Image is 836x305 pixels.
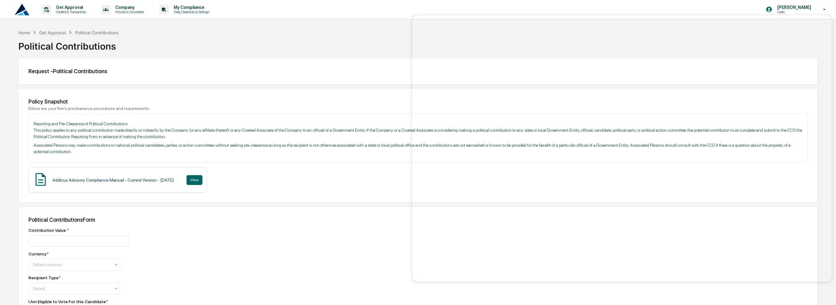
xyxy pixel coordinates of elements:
[772,5,814,10] p: [PERSON_NAME]
[414,15,832,282] iframe: Customer support window
[28,217,808,223] div: Political Contributions Form
[28,68,808,74] div: Request - Political Contributions
[772,10,814,14] p: Users
[28,98,808,105] div: Policy Snapshot
[169,5,212,10] p: My Compliance
[28,275,61,280] div: Recipient Type
[28,251,49,256] div: Currency
[28,106,808,111] div: Below are your firm's preclearance procedures and requirements:
[75,30,118,35] div: Political Contributions
[28,299,108,304] div: I Am Eligible to Vote For this Candidate
[51,10,89,14] p: Content & Transactions
[169,10,212,14] p: Data, Deadlines & Settings
[187,175,202,185] button: View
[39,30,66,35] div: Get Approval
[18,36,818,52] div: Political Contributions
[18,30,30,35] div: Home
[34,121,802,140] p: Reporting and Pre-Clearance of Political Contributions This policy applies to any political contr...
[33,172,48,187] img: Document Icon
[110,5,147,10] p: Company
[110,10,147,14] p: Policies & Documents
[51,5,89,10] p: Get Approval
[53,178,174,183] div: Addicus Advisory Compliance Manual - Current Version - [DATE]
[34,142,802,155] p: Associated Persons may make contributions to national political candidates, parties, or action co...
[816,285,833,301] iframe: Open customer support
[15,4,29,15] img: logo
[28,228,242,233] div: Contribution Value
